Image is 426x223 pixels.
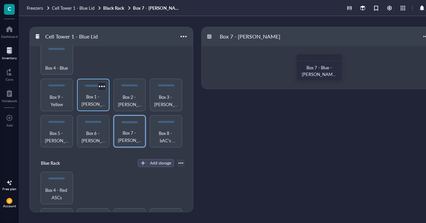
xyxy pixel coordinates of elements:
[2,99,17,103] div: Notebook
[44,93,70,108] span: Box 9 - Yellow
[302,64,338,84] span: Box 7 - Blue - [PERSON_NAME] (A5, Ab2.2)
[6,77,13,81] div: Core
[3,204,16,208] div: Account
[8,199,11,203] span: LF
[38,158,78,168] div: Blue Rack
[80,93,106,108] span: Box 1 - [PERSON_NAME] - Green_black_tower
[2,56,17,60] div: Inventory
[153,93,179,108] span: Box 3 - [PERSON_NAME] - Yellow_black_tower
[27,5,43,11] span: Freezers
[2,45,17,60] a: Inventory
[1,34,18,39] div: Dashboard
[27,5,51,11] a: Freezers
[45,64,68,72] span: Box 4 - Blue
[217,31,283,42] div: Box 7 - [PERSON_NAME]
[138,159,174,167] button: Add storage
[80,130,106,144] span: Box 6 - [PERSON_NAME] - Green
[6,67,13,81] a: Core
[1,24,18,39] a: Dashboard
[117,93,143,108] span: Box 2 - [PERSON_NAME] - Red_black_tower
[2,88,17,103] a: Notebook
[2,187,16,191] div: Free plan
[6,123,13,127] div: Add
[117,129,143,144] span: Box 7 - [PERSON_NAME]
[44,130,70,144] span: Box 5 - [PERSON_NAME] - [PERSON_NAME] - Red
[153,130,179,144] span: Box 8 - bAC's ([PERSON_NAME]) - Green
[42,31,101,42] div: Cell Tower 1 - Blue Lid
[52,5,94,11] span: Cell Tower 1 - Blue Lid
[150,160,171,166] div: Add storage
[103,5,183,11] a: Black RackBox 7 - [PERSON_NAME]
[8,4,11,13] span: C
[52,5,102,11] a: Cell Tower 1 - Blue Lid
[44,187,70,201] span: Box 4 - Red ASCs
